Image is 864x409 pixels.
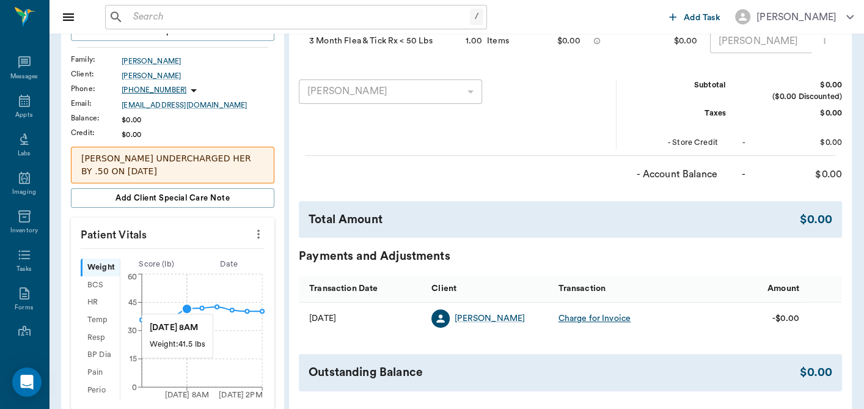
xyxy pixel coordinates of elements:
div: $0.00 [122,129,274,140]
div: Charge for Invoice [558,312,631,325]
button: more [249,224,268,245]
div: -$0.00 [772,312,799,325]
p: [PERSON_NAME] UNDERCHARGED HER BY .50 ON [DATE] [81,152,264,178]
tspan: 30 [128,327,137,334]
div: 1.00 [466,35,483,47]
p: Patient Vitals [71,218,274,248]
input: Search [128,9,470,26]
div: Date [192,259,265,270]
div: - Store Credit [626,137,718,149]
div: Amount [679,275,805,303]
tspan: [DATE] 8AM [165,391,210,399]
div: Weight : 41.5 lbs [147,336,208,353]
div: - [742,167,745,182]
button: message [590,32,604,50]
button: Add client Special Care Note [71,188,274,208]
div: Temp [81,311,120,329]
span: Add client Special Care Note [115,191,230,205]
div: Labs [18,149,31,158]
div: BP Dia [81,347,120,364]
div: Payments and Adjustments [299,248,842,265]
div: Perio [81,381,120,399]
a: [EMAIL_ADDRESS][DOMAIN_NAME] [122,100,274,111]
div: 08/11/25 [309,312,336,325]
div: Transaction Date [309,271,378,306]
p: [PHONE_NUMBER] [122,85,186,95]
div: Weight [81,259,120,276]
button: more [818,31,832,51]
button: [PERSON_NAME] [725,6,863,28]
tspan: [DATE] 2PM [219,391,263,399]
a: [PERSON_NAME] [122,70,274,81]
div: [PERSON_NAME] [710,29,832,53]
a: [PERSON_NAME] [455,312,525,325]
div: Messages [10,72,38,81]
button: Add Task [664,6,725,28]
div: Pain [81,364,120,381]
div: Forms [15,303,33,312]
div: Transaction Date [299,275,425,303]
div: $0.00 [643,23,704,60]
div: Taxes [634,108,726,119]
div: $0.00 [750,79,842,91]
button: Close drawer [56,5,81,29]
tspan: 60 [128,273,137,281]
div: Client [425,275,552,303]
div: HR [81,294,120,312]
div: Score ( lb ) [120,259,193,270]
div: [PERSON_NAME] [299,79,482,104]
div: $0.00 [750,137,842,149]
div: Tasks [16,265,32,274]
div: Items [482,35,509,47]
div: $0.00 [557,32,581,50]
div: Amount [767,271,799,306]
div: Resp [81,329,120,347]
b: [DATE] 8AM [150,323,199,332]
div: Appts [15,111,32,120]
div: Family : [71,54,122,65]
div: Transaction [558,271,606,306]
div: Transaction [552,275,678,303]
div: [PERSON_NAME] [756,10,837,24]
div: - [742,137,745,149]
div: Client [431,271,456,306]
div: BCS [81,276,120,294]
div: $0.00 [800,211,832,229]
div: Balance : [71,112,122,123]
tspan: 15 [130,355,137,363]
div: Client : [71,68,122,79]
div: Credit : [71,127,122,138]
div: $0.00 [750,167,842,182]
div: $0.00 [122,114,274,125]
div: - Account Balance [626,167,717,182]
div: 3 Month Flea & Tick Rx < 50 Lbs [299,23,459,60]
div: Inventory [10,226,38,235]
div: Phone : [71,83,122,94]
tspan: 0 [132,383,137,391]
div: $0.00 [750,108,842,119]
div: Email : [71,98,122,109]
div: Total Amount [309,211,800,229]
div: Imaging [12,188,36,197]
tspan: 45 [128,298,137,306]
a: [PERSON_NAME] [122,56,274,67]
div: Open Intercom Messenger [12,367,42,397]
div: $0.00 [800,364,832,381]
div: Subtotal [634,79,726,91]
div: Outstanding Balance [309,364,800,381]
div: ($0.00 Discounted) [750,91,842,103]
